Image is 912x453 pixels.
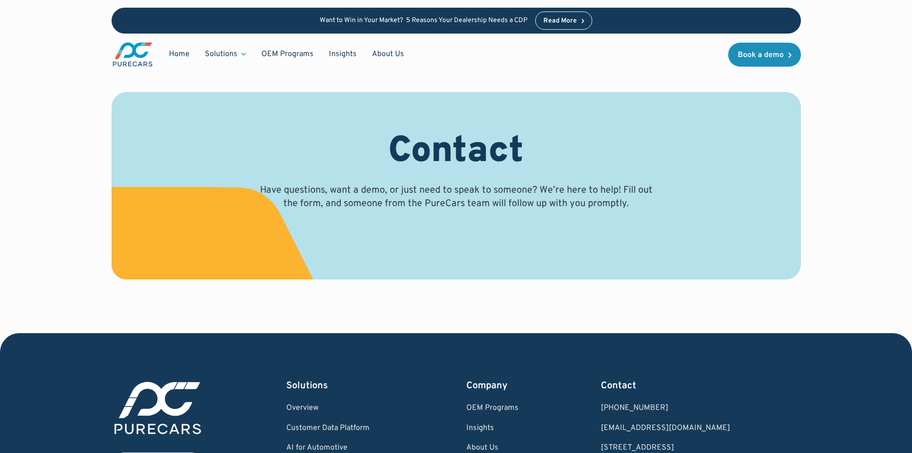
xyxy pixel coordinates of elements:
a: Insights [466,424,518,433]
img: purecars logo [112,41,154,68]
a: Customer Data Platform [286,424,384,433]
p: Want to Win in Your Market? 5 Reasons Your Dealership Needs a CDP [320,17,528,25]
p: Have questions, want a demo, or just need to speak to someone? We’re here to help! Fill out the f... [257,184,655,210]
a: OEM Programs [254,45,321,63]
a: OEM Programs [466,404,518,413]
a: About Us [466,444,518,453]
a: Book a demo [728,43,801,67]
a: Email us [601,424,757,433]
a: main [112,41,154,68]
h1: Contact [388,130,524,174]
a: Overview [286,404,384,413]
div: Company [466,379,518,393]
div: Read More [543,18,577,24]
a: Insights [321,45,364,63]
a: AI for Automotive [286,444,384,453]
a: Home [161,45,197,63]
div: Solutions [286,379,384,393]
div: Book a demo [738,51,784,59]
a: Read More [535,12,593,30]
div: Contact [601,379,757,393]
div: Solutions [197,45,254,63]
img: purecars logo [112,379,204,437]
a: About Us [364,45,412,63]
div: Solutions [205,49,237,59]
div: [PHONE_NUMBER] [601,404,757,413]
